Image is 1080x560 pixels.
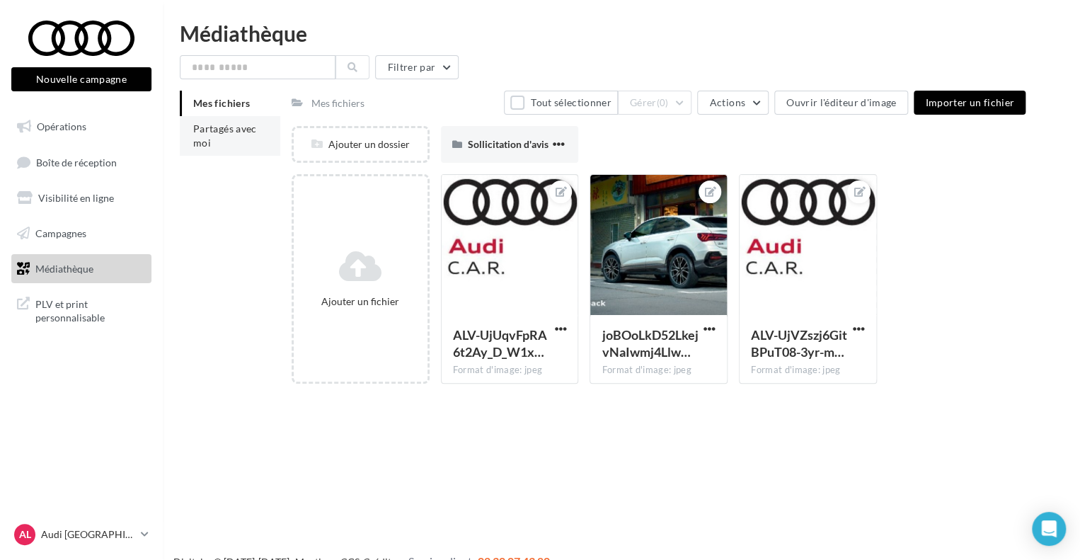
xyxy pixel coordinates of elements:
a: AL Audi [GEOGRAPHIC_DATA] [11,521,151,548]
span: AL [19,527,31,542]
span: ALV-UjVZszj6GitBPuT08-3yr-msq5pqVplXEtLixbrmbnpWWtQIvwNJ [751,327,847,360]
button: Nouvelle campagne [11,67,151,91]
span: Campagnes [35,227,86,239]
div: Mes fichiers [311,96,364,110]
a: Opérations [8,112,154,142]
span: Actions [709,96,745,108]
span: (0) [657,97,669,108]
span: Visibilité en ligne [38,192,114,204]
div: Open Intercom Messenger [1032,512,1066,546]
span: ALV-UjUqvFpRA6t2Ay_D_W1xcPZWYL84Aktv2VgtqqgIEcawk5KJjPOe [453,327,547,360]
button: Actions [697,91,768,115]
span: Sollicitation d'avis [468,138,548,150]
span: Partagés avec moi [193,122,257,149]
div: Format d'image: jpeg [751,364,865,377]
span: Opérations [37,120,86,132]
div: Ajouter un dossier [294,137,427,152]
button: Filtrer par [375,55,459,79]
a: Visibilité en ligne [8,183,154,213]
a: PLV et print personnalisable [8,289,154,331]
span: joBOoLkD52LkejvNaIwmj4LlwLppN3Iy_2inmDA2gUQf-Dw_QzCdQ91RRfEviRykEYPPe2Ulu0DKaVsuuA=s0 [602,327,698,360]
div: Format d'image: jpeg [453,364,567,377]
div: Médiathèque [180,23,1063,44]
a: Boîte de réception [8,147,154,178]
span: Mes fichiers [193,97,250,109]
span: Boîte de réception [36,156,117,168]
button: Gérer(0) [618,91,692,115]
a: Campagnes [8,219,154,248]
span: Importer un fichier [925,96,1014,108]
button: Ouvrir l'éditeur d'image [774,91,908,115]
button: Tout sélectionner [504,91,617,115]
p: Audi [GEOGRAPHIC_DATA] [41,527,135,542]
button: Importer un fichier [914,91,1026,115]
span: PLV et print personnalisable [35,295,146,325]
span: Médiathèque [35,262,93,274]
a: Médiathèque [8,254,154,284]
div: Ajouter un fichier [299,295,422,309]
div: Format d'image: jpeg [602,364,716,377]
